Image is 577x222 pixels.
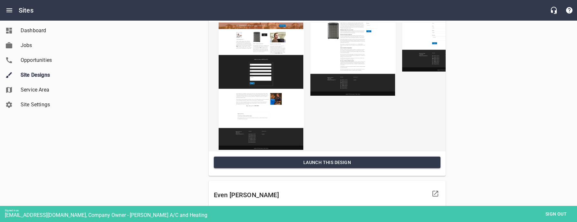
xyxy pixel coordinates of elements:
[21,86,70,94] span: Service Area
[21,42,70,49] span: Jobs
[21,71,70,79] span: Site Designs
[19,5,33,15] h6: Sites
[21,101,70,109] span: Site Settings
[540,208,572,220] button: Sign out
[5,212,577,218] div: [EMAIL_ADDRESS][DOMAIN_NAME], Company Owner - [PERSON_NAME] A/C and Heating
[21,27,70,34] span: Dashboard
[21,56,70,64] span: Opportunities
[543,210,570,218] span: Sign out
[428,186,443,201] a: Visit Site
[214,157,440,169] button: Launch This Design
[219,159,435,167] span: Launch This Design
[214,190,428,200] h6: Even [PERSON_NAME]
[562,3,577,18] button: Support Portal
[2,3,17,18] button: Open drawer
[546,3,562,18] button: Live Chat
[5,209,577,212] div: Signed in as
